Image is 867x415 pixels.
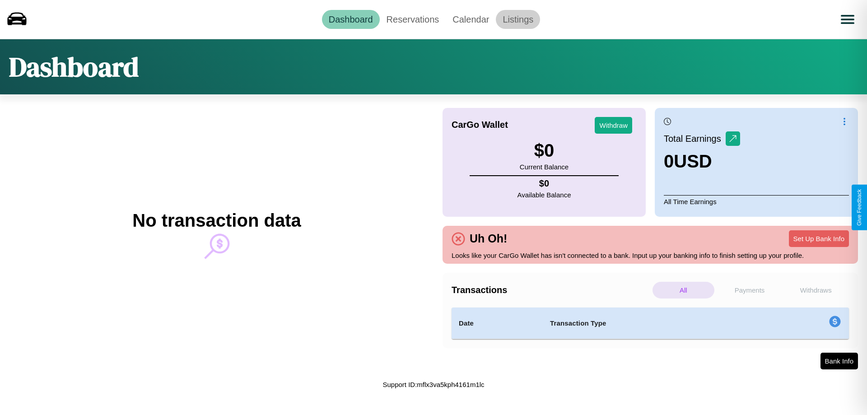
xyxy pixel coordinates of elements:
h3: $ 0 [520,140,569,161]
p: Current Balance [520,161,569,173]
a: Listings [496,10,540,29]
h2: No transaction data [132,210,301,231]
h1: Dashboard [9,48,139,85]
h4: $ 0 [517,178,571,189]
div: Give Feedback [856,189,862,226]
a: Dashboard [322,10,380,29]
p: Total Earnings [664,131,726,147]
button: Withdraw [595,117,632,134]
h4: Uh Oh! [465,232,512,245]
p: All [653,282,714,298]
h4: Date [459,318,536,329]
p: All Time Earnings [664,195,849,208]
button: Open menu [835,7,860,32]
p: Support ID: mflx3va5kph4161m1lc [382,378,484,391]
h3: 0 USD [664,151,740,172]
p: Available Balance [517,189,571,201]
p: Withdraws [785,282,847,298]
h4: Transaction Type [550,318,755,329]
button: Bank Info [820,353,858,369]
p: Looks like your CarGo Wallet has isn't connected to a bank. Input up your banking info to finish ... [452,249,849,261]
h4: Transactions [452,285,650,295]
p: Payments [719,282,781,298]
table: simple table [452,308,849,339]
h4: CarGo Wallet [452,120,508,130]
a: Reservations [380,10,446,29]
button: Set Up Bank Info [789,230,849,247]
a: Calendar [446,10,496,29]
